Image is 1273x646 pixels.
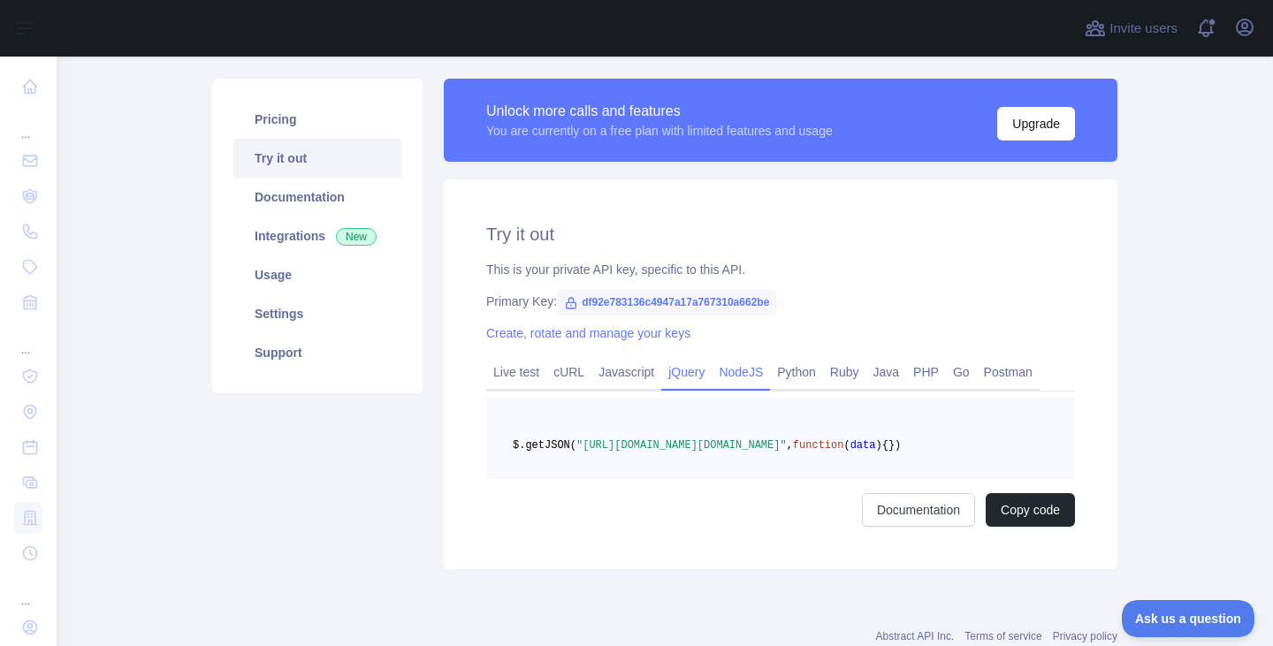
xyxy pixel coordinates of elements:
a: Support [233,333,401,372]
span: Invite users [1109,19,1178,39]
span: , [787,439,793,452]
a: Privacy policy [1053,630,1117,642]
iframe: Toggle Customer Support [1122,600,1255,637]
span: data [850,439,876,452]
a: Integrations New [233,217,401,255]
span: function [793,439,844,452]
a: Abstract API Inc. [876,630,955,642]
a: Postman [977,358,1040,386]
div: Primary Key: [486,293,1075,310]
span: ( [843,439,850,452]
a: cURL [546,358,591,386]
a: Terms of service [964,630,1041,642]
div: ... [14,322,42,357]
span: }) [888,439,901,452]
h2: Try it out [486,222,1075,247]
span: New [336,228,377,246]
span: df92e783136c4947a17a767310a662be [557,289,776,315]
span: $.getJSON( [513,439,576,452]
a: Documentation [862,493,975,527]
a: Go [946,358,977,386]
a: Settings [233,294,401,333]
div: ... [14,573,42,608]
a: Try it out [233,139,401,178]
div: ... [14,106,42,141]
a: Java [866,358,907,386]
a: Documentation [233,178,401,217]
a: Pricing [233,100,401,139]
a: jQuery [661,358,712,386]
span: { [882,439,888,452]
button: Upgrade [997,107,1075,141]
a: NodeJS [712,358,770,386]
a: Live test [486,358,546,386]
a: PHP [906,358,946,386]
span: ) [875,439,881,452]
button: Copy code [986,493,1075,527]
a: Ruby [823,358,866,386]
div: Unlock more calls and features [486,101,833,122]
span: "[URL][DOMAIN_NAME][DOMAIN_NAME]" [576,439,787,452]
a: Usage [233,255,401,294]
button: Invite users [1081,14,1181,42]
div: This is your private API key, specific to this API. [486,261,1075,278]
div: You are currently on a free plan with limited features and usage [486,122,833,140]
a: Javascript [591,358,661,386]
a: Create, rotate and manage your keys [486,326,690,340]
a: Python [770,358,823,386]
